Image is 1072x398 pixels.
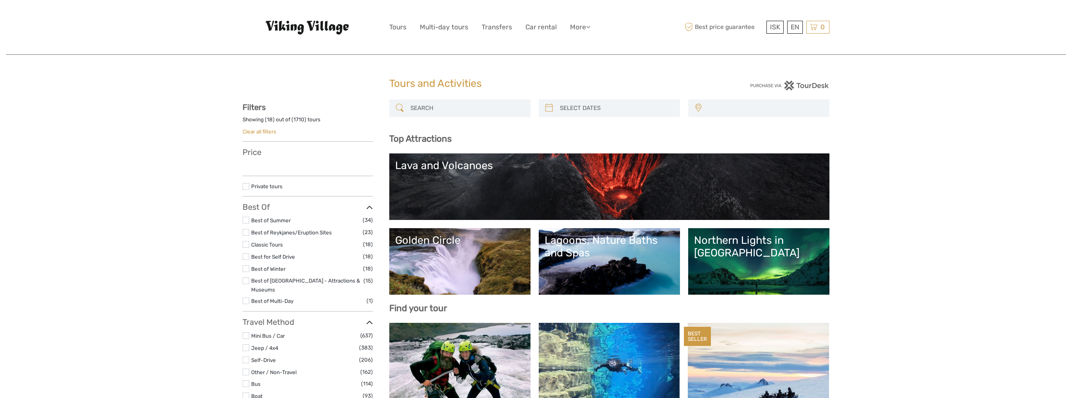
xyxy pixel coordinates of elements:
[251,333,285,339] a: Mini Bus / Car
[251,266,286,272] a: Best of Winter
[243,116,373,128] div: Showing ( ) out of ( ) tours
[770,23,780,31] span: ISK
[395,234,525,289] a: Golden Circle
[251,298,293,304] a: Best of Multi-Day
[819,23,826,31] span: 0
[363,252,373,261] span: (18)
[407,101,527,115] input: SEARCH
[420,22,468,33] a: Multi-day tours
[395,159,824,214] a: Lava and Volcanoes
[367,296,373,305] span: (1)
[243,148,373,157] h3: Price
[363,276,373,285] span: (15)
[787,21,803,34] div: EN
[684,327,711,346] div: BEST SELLER
[694,234,824,289] a: Northern Lights in [GEOGRAPHIC_DATA]
[363,264,373,273] span: (18)
[360,367,373,376] span: (162)
[570,22,590,33] a: More
[545,234,674,259] div: Lagoons, Nature Baths and Spas
[389,77,683,90] h1: Tours and Activities
[389,133,451,144] b: Top Attractions
[694,234,824,259] div: Northern Lights in [GEOGRAPHIC_DATA]
[251,381,261,387] a: Bus
[293,116,304,123] label: 1710
[395,234,525,247] div: Golden Circle
[251,357,276,363] a: Self-Drive
[360,331,373,340] span: (637)
[251,369,297,375] a: Other / Non-Travel
[482,22,512,33] a: Transfers
[251,277,360,293] a: Best of [GEOGRAPHIC_DATA] - Attractions & Museums
[557,101,676,115] input: SELECT DATES
[525,22,557,33] a: Car rental
[363,228,373,237] span: (23)
[389,22,406,33] a: Tours
[251,254,295,260] a: Best for Self Drive
[359,343,373,352] span: (383)
[251,345,278,351] a: Jeep / 4x4
[251,217,291,223] a: Best of Summer
[243,128,276,135] a: Clear all filters
[267,116,273,123] label: 18
[395,159,824,172] div: Lava and Volcanoes
[361,379,373,388] span: (114)
[683,21,764,34] span: Best price guarantee
[251,183,282,189] a: Private tours
[363,216,373,225] span: (34)
[363,240,373,249] span: (18)
[251,229,332,236] a: Best of Reykjanes/Eruption Sites
[265,20,351,35] img: Viking Village - Hótel Víking
[359,355,373,364] span: (206)
[243,103,266,112] strong: Filters
[545,234,674,289] a: Lagoons, Nature Baths and Spas
[389,303,447,313] b: Find your tour
[750,81,829,90] img: PurchaseViaTourDesk.png
[243,317,373,327] h3: Travel Method
[243,202,373,212] h3: Best Of
[251,241,283,248] a: Classic Tours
